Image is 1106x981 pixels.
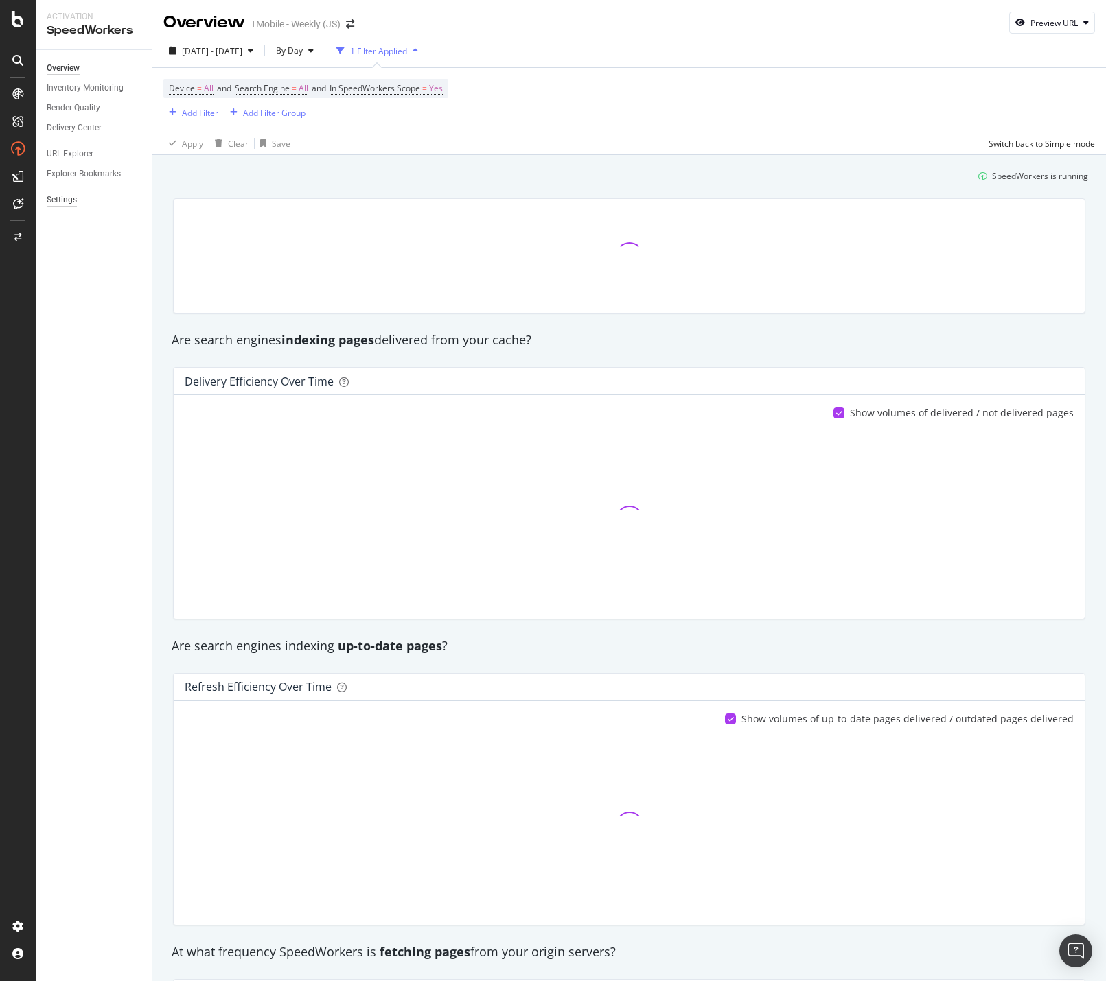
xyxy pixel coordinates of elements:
a: Inventory Monitoring [47,81,142,95]
div: Save [272,138,290,150]
div: Add Filter [182,107,218,119]
div: Add Filter Group [243,107,306,119]
div: arrow-right-arrow-left [346,19,354,29]
div: SpeedWorkers is running [992,170,1088,182]
div: Are search engines delivered from your cache? [165,331,1094,349]
span: [DATE] - [DATE] [182,45,242,57]
div: Activation [47,11,141,23]
div: Clear [228,138,249,150]
div: 1 Filter Applied [350,45,407,57]
button: By Day [270,40,319,62]
span: Search Engine [235,82,290,94]
span: = [422,82,427,94]
span: Device [169,82,195,94]
button: Preview URL [1009,12,1095,34]
strong: up-to-date pages [338,637,442,654]
span: = [197,82,202,94]
span: and [217,82,231,94]
span: All [299,79,308,98]
div: Render Quality [47,101,100,115]
div: Delivery Center [47,121,102,135]
div: Overview [47,61,80,75]
div: SpeedWorkers [47,23,141,38]
div: Refresh Efficiency over time [185,680,332,694]
button: Save [255,132,290,154]
a: Render Quality [47,101,142,115]
span: and [312,82,326,94]
div: Inventory Monitoring [47,81,124,95]
button: 1 Filter Applied [331,40,424,62]
div: Are search engines indexing ? [165,637,1094,655]
strong: fetching pages [380,943,470,960]
div: Overview [163,11,245,34]
div: URL Explorer [47,147,93,161]
div: Preview URL [1030,17,1078,29]
div: Apply [182,138,203,150]
span: By Day [270,45,303,56]
div: Show volumes of delivered / not delivered pages [850,406,1074,420]
button: Clear [209,132,249,154]
a: Overview [47,61,142,75]
a: Settings [47,193,142,207]
a: URL Explorer [47,147,142,161]
div: Explorer Bookmarks [47,167,121,181]
div: TMobile - Weekly (JS) [251,17,341,31]
a: Delivery Center [47,121,142,135]
button: Add Filter [163,104,218,121]
button: [DATE] - [DATE] [163,40,259,62]
button: Apply [163,132,203,154]
span: Yes [429,79,443,98]
span: All [204,79,214,98]
span: = [292,82,297,94]
button: Add Filter Group [224,104,306,121]
div: Switch back to Simple mode [989,138,1095,150]
a: Explorer Bookmarks [47,167,142,181]
div: At what frequency SpeedWorkers is from your origin servers? [165,943,1094,961]
span: In SpeedWorkers Scope [330,82,420,94]
div: Delivery Efficiency over time [185,375,334,388]
button: Switch back to Simple mode [983,132,1095,154]
div: Open Intercom Messenger [1059,934,1092,967]
strong: indexing pages [281,331,374,348]
div: Show volumes of up-to-date pages delivered / outdated pages delivered [741,712,1074,726]
div: Settings [47,193,77,207]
